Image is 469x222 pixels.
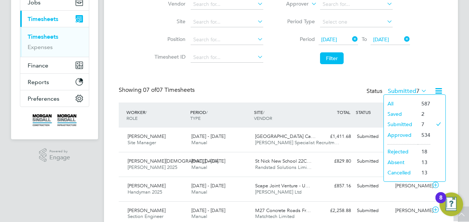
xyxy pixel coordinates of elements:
[152,53,185,60] label: Timesheet ID
[191,164,207,170] span: Manual
[354,180,392,192] div: Submitted
[366,86,428,97] div: Status
[190,115,201,121] span: TYPE
[418,119,430,129] li: 7
[191,133,225,139] span: [DATE] - [DATE]
[20,27,89,57] div: Timesheets
[255,207,311,214] span: M27 Concrete Roads Fr…
[49,155,70,161] span: Engage
[316,155,354,167] div: £829.80
[126,115,138,121] span: ROLE
[28,33,58,40] a: Timesheets
[152,36,185,42] label: Position
[20,114,89,126] a: Go to home page
[255,189,302,195] span: [PERSON_NAME] Ltd
[143,86,156,94] span: 07 of
[392,205,431,217] div: [PERSON_NAME]
[254,115,272,121] span: VENDOR
[384,98,418,109] li: All
[359,34,369,44] span: To
[316,131,354,143] div: £1,411.68
[418,130,430,140] li: 534
[373,36,389,43] span: [DATE]
[416,87,420,95] span: 7
[128,133,166,139] span: [PERSON_NAME]
[316,180,354,192] div: £857.16
[418,109,430,119] li: 2
[252,105,316,125] div: SITE
[418,157,430,167] li: 13
[255,213,295,219] span: Matchtech Limited
[392,180,431,192] div: [PERSON_NAME]
[191,158,225,164] span: [DATE] - [DATE]
[354,205,392,217] div: Submitted
[191,213,207,219] span: Manual
[28,95,59,102] span: Preferences
[255,164,312,170] span: Randstad Solutions Limi…
[191,207,225,214] span: [DATE] - [DATE]
[20,74,89,90] button: Reports
[384,109,418,119] li: Saved
[28,44,53,51] a: Expenses
[354,105,392,119] div: STATUS
[255,139,339,146] span: [PERSON_NAME] Specialist Recruitm…
[282,36,315,42] label: Period
[388,87,427,95] label: Submitted
[20,57,89,73] button: Finance
[39,148,70,162] a: Powered byEngage
[28,15,58,22] span: Timesheets
[255,133,316,139] span: [GEOGRAPHIC_DATA] Ca…
[321,36,337,43] span: [DATE]
[320,52,344,64] button: Filter
[384,167,418,178] li: Cancelled
[384,157,418,167] li: Absent
[128,183,166,189] span: [PERSON_NAME]
[255,158,312,164] span: St Nick New School 22C…
[354,155,392,167] div: Submitted
[152,18,185,25] label: Site
[128,189,162,195] span: Handyman 2025
[28,62,48,69] span: Finance
[32,114,77,126] img: morgansindall-logo-retina.png
[354,131,392,143] div: Submitted
[206,109,208,115] span: /
[128,207,166,214] span: [PERSON_NAME]
[275,0,309,8] label: Approver
[320,17,393,27] input: Select one
[28,79,49,86] span: Reports
[337,109,350,115] span: TOTAL
[384,146,418,157] li: Rejected
[143,86,195,94] span: 07 Timesheets
[263,109,264,115] span: /
[439,198,442,207] div: 8
[125,105,188,125] div: WORKER
[282,18,315,25] label: Period Type
[440,192,463,216] button: Open Resource Center, 8 new notifications
[418,98,430,109] li: 587
[418,146,430,157] li: 18
[128,158,218,164] span: [PERSON_NAME][DEMOGRAPHIC_DATA]
[191,183,225,189] span: [DATE] - [DATE]
[191,17,263,27] input: Search for...
[316,205,354,217] div: £2,258.88
[20,90,89,107] button: Preferences
[191,139,207,146] span: Manual
[152,0,185,7] label: Vendor
[191,52,263,63] input: Search for...
[128,139,156,146] span: Site Manager
[384,119,418,129] li: Submitted
[128,164,177,170] span: [PERSON_NAME] 2025
[119,86,196,94] div: Showing
[145,109,147,115] span: /
[191,35,263,45] input: Search for...
[188,105,252,125] div: PERIOD
[128,213,163,219] span: Section Engineer
[384,130,418,140] li: Approved
[191,189,207,195] span: Manual
[49,148,70,155] span: Powered by
[20,11,89,27] button: Timesheets
[418,167,430,178] li: 13
[255,183,310,189] span: Scape Joint Venture - U…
